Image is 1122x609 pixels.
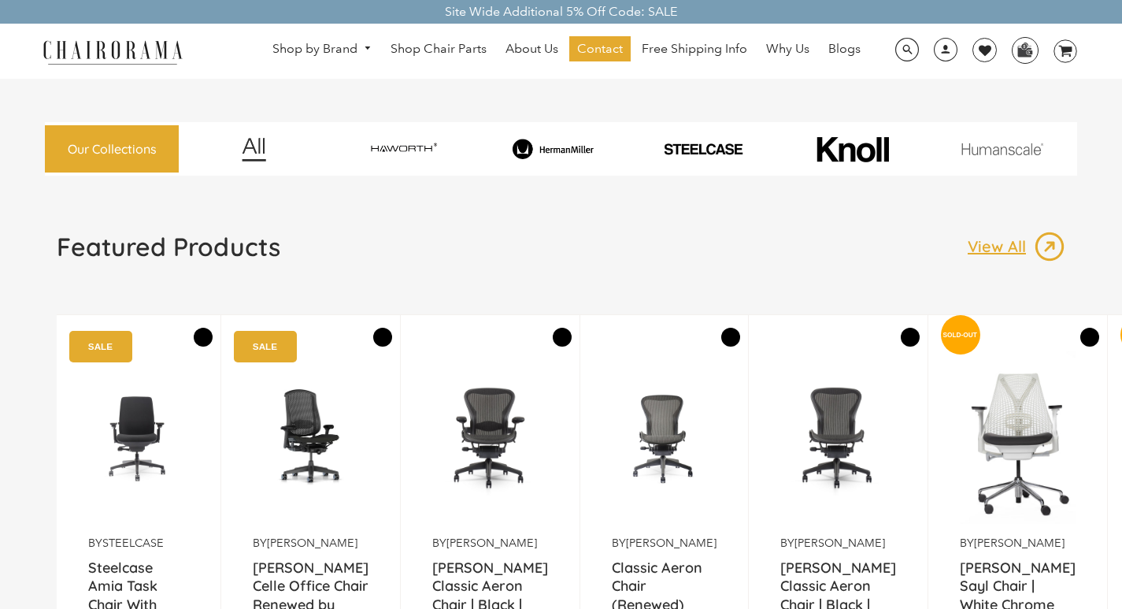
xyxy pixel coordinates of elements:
[626,536,717,550] a: [PERSON_NAME]
[481,139,626,159] img: image_8_173eb7e0-7579-41b4-bc8e-4ba0b8ba93e8.png
[267,536,357,550] a: [PERSON_NAME]
[253,536,368,551] p: by
[210,137,298,162] img: image_12.png
[960,339,1076,536] img: Herman Miller Sayl Chair | White Chrome Base - chairorama
[498,36,566,61] a: About Us
[88,536,189,551] p: by
[974,536,1065,550] a: [PERSON_NAME]
[721,328,740,347] button: Add to Wishlist
[88,559,189,598] a: Steelcase Amia Task Chair With Adjustable Arms,Tilt Limiter, Lumbar Support...
[253,341,277,351] text: SALE
[960,536,1076,551] p: by
[432,559,548,598] a: [PERSON_NAME] Classic Aeron Chair | Black | Size B...
[968,236,1034,257] p: View All
[577,41,623,58] span: Contact
[88,341,113,351] text: SALE
[612,339,717,536] img: Classic Aeron Chair (Renewed) - chairorama
[780,559,896,598] a: [PERSON_NAME] Classic Aeron Chair | Black | Size C
[960,559,1076,598] a: [PERSON_NAME] Sayl Chair | White Chrome Base
[57,231,280,275] a: Featured Products
[383,36,494,61] a: Shop Chair Parts
[828,41,861,58] span: Blogs
[780,339,896,536] a: Herman Miller Classic Aeron Chair | Black | Size C - chairorama Herman Miller Classic Aeron Chair...
[960,339,1076,536] a: Herman Miller Sayl Chair | White Chrome Base - chairorama Herman Miller Sayl Chair | White Chrome...
[553,328,572,347] button: Add to Wishlist
[102,536,164,550] a: Steelcase
[612,559,717,598] a: Classic Aeron Chair (Renewed)
[930,143,1075,154] img: image_11.png
[1080,328,1099,347] button: Add to Wishlist
[794,536,885,550] a: [PERSON_NAME]
[373,328,392,347] button: Add to Wishlist
[88,339,189,536] a: Amia Chair by chairorama.com Renewed Amia Chair chairorama.com
[1013,38,1037,61] img: WhatsApp_Image_2024-07-12_at_16.23.01.webp
[34,38,191,65] img: chairorama
[391,41,487,58] span: Shop Chair Parts
[820,36,868,61] a: Blogs
[253,339,368,536] a: Herman Miller Celle Office Chair Renewed by Chairorama | Grey - chairorama Herman Miller Celle Of...
[758,36,817,61] a: Why Us
[446,536,537,550] a: [PERSON_NAME]
[265,37,380,61] a: Shop by Brand
[258,36,876,65] nav: DesktopNavigation
[780,536,896,551] p: by
[45,125,179,173] a: Our Collections
[942,331,977,339] text: SOLD-OUT
[612,339,717,536] a: Classic Aeron Chair (Renewed) - chairorama Classic Aeron Chair (Renewed) - chairorama
[432,536,548,551] p: by
[253,339,368,536] img: Herman Miller Celle Office Chair Renewed by Chairorama | Grey - chairorama
[968,231,1065,262] a: View All
[642,41,747,58] span: Free Shipping Info
[505,41,558,58] span: About Us
[780,339,896,536] img: Herman Miller Classic Aeron Chair | Black | Size C - chairorama
[901,328,920,347] button: Add to Wishlist
[781,135,924,164] img: image_10_1.png
[432,339,548,536] img: Herman Miller Classic Aeron Chair | Black | Size B (Renewed) - chairorama
[57,231,280,262] h1: Featured Products
[766,41,809,58] span: Why Us
[88,339,189,536] img: Amia Chair by chairorama.com
[612,536,717,551] p: by
[331,135,476,164] img: image_7_14f0750b-d084-457f-979a-a1ab9f6582c4.png
[634,36,755,61] a: Free Shipping Info
[253,559,368,598] a: [PERSON_NAME] Celle Office Chair Renewed by Chairorama | Grey
[631,142,776,157] img: PHOTO-2024-07-09-00-53-10-removebg-preview.png
[569,36,631,61] a: Contact
[194,328,213,347] button: Add to Wishlist
[432,339,548,536] a: Herman Miller Classic Aeron Chair | Black | Size B (Renewed) - chairorama Herman Miller Classic A...
[1034,231,1065,262] img: image_13.png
